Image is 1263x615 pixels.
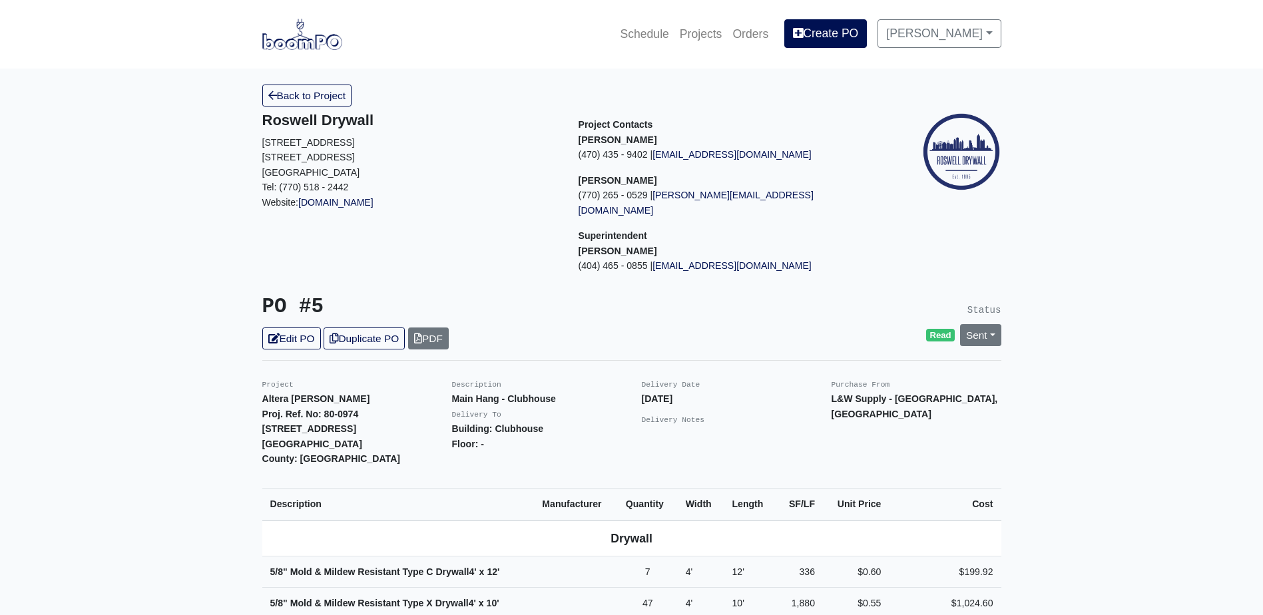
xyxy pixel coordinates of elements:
td: $199.92 [889,556,1001,588]
th: Quantity [618,488,678,520]
a: Schedule [615,19,674,49]
a: Create PO [784,19,867,47]
p: [STREET_ADDRESS] [262,150,559,165]
span: 10' [487,598,499,608]
img: boomPO [262,19,342,49]
strong: 5/8" Mold & Mildew Resistant Type C Drywall [270,566,500,577]
td: 7 [618,556,678,588]
span: x [479,566,485,577]
strong: Building: Clubhouse [452,423,544,434]
span: Read [926,329,955,342]
th: Description [262,488,535,520]
small: Status [967,305,1001,315]
th: Unit Price [823,488,889,520]
p: (470) 435 - 9402 | [579,147,875,162]
a: [EMAIL_ADDRESS][DOMAIN_NAME] [652,149,812,160]
small: Delivery To [452,411,501,419]
a: Duplicate PO [324,327,405,349]
small: Description [452,381,501,389]
p: (404) 465 - 0855 | [579,258,875,274]
strong: [STREET_ADDRESS] [262,423,357,434]
b: Drywall [611,532,652,545]
th: Length [724,488,776,520]
span: 12' [732,566,744,577]
span: 4' [686,566,693,577]
th: SF/LF [776,488,823,520]
strong: 5/8" Mold & Mildew Resistant Type X Drywall [270,598,499,608]
span: 10' [732,598,744,608]
td: 336 [776,556,823,588]
span: 4' [469,566,477,577]
th: Cost [889,488,1001,520]
strong: Floor: - [452,439,484,449]
strong: Altera [PERSON_NAME] [262,393,370,404]
a: [PERSON_NAME] [878,19,1001,47]
a: PDF [408,327,449,349]
div: Website: [262,112,559,210]
strong: County: [GEOGRAPHIC_DATA] [262,453,401,464]
span: 4' [686,598,693,608]
td: $0.60 [823,556,889,588]
a: Sent [960,324,1001,346]
p: Tel: (770) 518 - 2442 [262,180,559,195]
h5: Roswell Drywall [262,112,559,129]
strong: [PERSON_NAME] [579,175,657,186]
span: Project Contacts [579,119,653,130]
th: Manufacturer [534,488,617,520]
a: Projects [674,19,728,49]
small: Delivery Date [642,381,700,389]
p: L&W Supply - [GEOGRAPHIC_DATA], [GEOGRAPHIC_DATA] [832,391,1001,421]
strong: Proj. Ref. No: 80-0974 [262,409,359,419]
span: x [479,598,484,608]
strong: [PERSON_NAME] [579,246,657,256]
small: Purchase From [832,381,890,389]
strong: [DATE] [642,393,673,404]
span: Superintendent [579,230,647,241]
small: Project [262,381,294,389]
a: Back to Project [262,85,352,106]
h3: PO #5 [262,295,622,319]
a: Orders [727,19,774,49]
a: [EMAIL_ADDRESS][DOMAIN_NAME] [652,260,812,271]
span: 4' [469,598,476,608]
small: Delivery Notes [642,416,705,424]
p: [STREET_ADDRESS] [262,135,559,150]
a: [DOMAIN_NAME] [298,197,374,208]
p: (770) 265 - 0529 | [579,188,875,218]
a: Edit PO [262,327,321,349]
strong: Main Hang - Clubhouse [452,393,556,404]
a: [PERSON_NAME][EMAIL_ADDRESS][DOMAIN_NAME] [579,190,814,216]
p: [GEOGRAPHIC_DATA] [262,165,559,180]
span: 12' [487,566,499,577]
strong: [GEOGRAPHIC_DATA] [262,439,362,449]
strong: [PERSON_NAME] [579,134,657,145]
th: Width [678,488,724,520]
